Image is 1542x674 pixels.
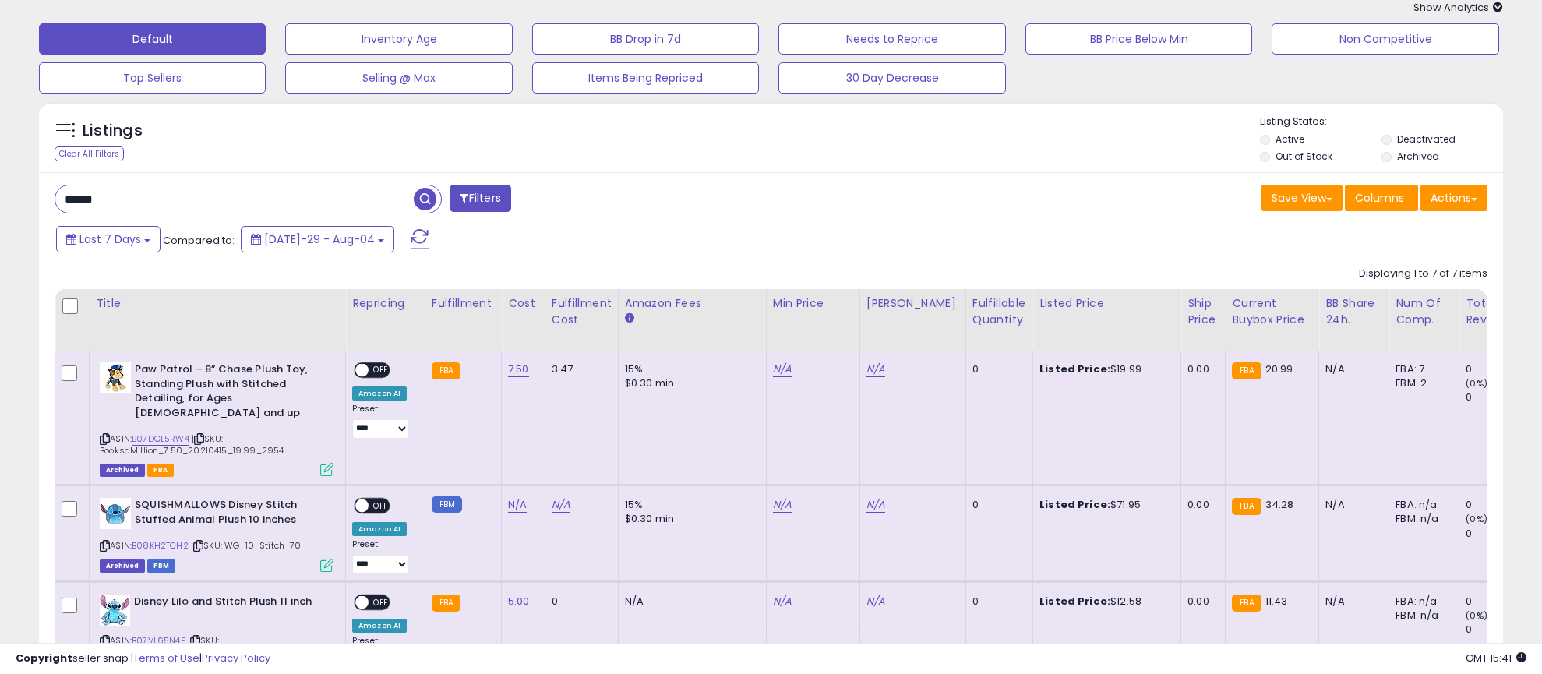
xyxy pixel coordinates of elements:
b: Listed Price: [1039,497,1110,512]
div: FBM: 2 [1396,376,1447,390]
span: Listings that have been deleted from Seller Central [100,559,145,573]
img: 4134pkXEqwL._SL40_.jpg [100,362,131,393]
div: N/A [1325,498,1377,512]
img: 51tq2ku0XmL._SL40_.jpg [100,595,130,626]
button: 30 Day Decrease [778,62,1005,94]
button: BB Price Below Min [1025,23,1252,55]
div: ASIN: [100,498,333,570]
div: $12.58 [1039,595,1169,609]
button: Selling @ Max [285,62,512,94]
label: Out of Stock [1276,150,1332,163]
div: ASIN: [100,362,333,475]
span: 20.99 [1265,362,1293,376]
div: $19.99 [1039,362,1169,376]
span: OFF [369,596,393,609]
div: Num of Comp. [1396,295,1452,328]
a: N/A [866,497,885,513]
a: N/A [773,594,792,609]
button: Save View [1261,185,1343,211]
a: N/A [866,362,885,377]
b: Listed Price: [1039,362,1110,376]
div: 0 [1466,498,1529,512]
div: Preset: [352,539,413,574]
h5: Listings [83,120,143,142]
span: FBM [147,559,175,573]
button: Default [39,23,266,55]
div: Amazon AI [352,619,407,633]
a: N/A [773,497,792,513]
button: Top Sellers [39,62,266,94]
button: Inventory Age [285,23,512,55]
div: FBA: 7 [1396,362,1447,376]
button: Items Being Repriced [532,62,759,94]
div: 15% [625,498,754,512]
div: Amazon Fees [625,295,760,312]
div: Amazon AI [352,522,407,536]
div: FBM: n/a [1396,512,1447,526]
div: Fulfillable Quantity [972,295,1026,328]
div: Current Buybox Price [1232,295,1312,328]
small: FBA [1232,362,1261,379]
div: 0 [972,595,1021,609]
div: Fulfillment Cost [552,295,612,328]
small: Amazon Fees. [625,312,634,326]
div: N/A [1325,362,1377,376]
b: Listed Price: [1039,594,1110,609]
div: Title [96,295,339,312]
div: 0 [1466,362,1529,376]
a: N/A [866,594,885,609]
span: FBA [147,464,174,477]
label: Active [1276,132,1304,146]
span: Last 7 Days [79,231,141,247]
span: Listings that have been deleted from Seller Central [100,464,145,477]
b: SQUISHMALLOWS Disney Stitch Stuffed Animal Plush 10 inches [135,498,324,531]
span: OFF [369,364,393,377]
div: 0.00 [1187,362,1213,376]
div: Ship Price [1187,295,1219,328]
div: Min Price [773,295,853,312]
b: Paw Patrol – 8” Chase Plush Toy, Standing Plush with Stitched Detailing, for Ages [DEMOGRAPHIC_DA... [135,362,324,424]
div: 3.47 [552,362,606,376]
div: [PERSON_NAME] [866,295,959,312]
div: N/A [625,595,754,609]
div: FBM: n/a [1396,609,1447,623]
b: Disney Lilo and Stitch Plush 11 inch [134,595,323,613]
div: Amazon AI [352,386,407,401]
button: [DATE]-29 - Aug-04 [241,226,394,252]
span: OFF [369,499,393,513]
a: Privacy Policy [202,651,270,665]
a: N/A [508,497,527,513]
button: Columns [1345,185,1418,211]
button: BB Drop in 7d [532,23,759,55]
div: Total Rev. [1466,295,1523,328]
small: (0%) [1466,377,1487,390]
div: $0.30 min [625,376,754,390]
a: N/A [773,362,792,377]
div: Fulfillment [432,295,495,312]
small: FBA [1232,595,1261,612]
button: Last 7 Days [56,226,161,252]
small: FBM [432,496,462,513]
div: Listed Price [1039,295,1174,312]
button: Actions [1420,185,1487,211]
div: $0.30 min [625,512,754,526]
div: seller snap | | [16,651,270,666]
a: 7.50 [508,362,529,377]
div: Displaying 1 to 7 of 7 items [1359,266,1487,281]
div: 0 [1466,595,1529,609]
span: Compared to: [163,233,235,248]
small: FBA [1232,498,1261,515]
span: 11.43 [1265,594,1288,609]
div: N/A [1325,595,1377,609]
div: 0 [1466,623,1529,637]
span: 2025-08-14 15:41 GMT [1466,651,1526,665]
button: Non Competitive [1272,23,1498,55]
button: Filters [450,185,510,212]
p: Listing States: [1260,115,1503,129]
label: Archived [1397,150,1439,163]
div: 0.00 [1187,498,1213,512]
small: FBA [432,362,460,379]
div: 0.00 [1187,595,1213,609]
div: Preset: [352,404,413,439]
div: Clear All Filters [55,146,124,161]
